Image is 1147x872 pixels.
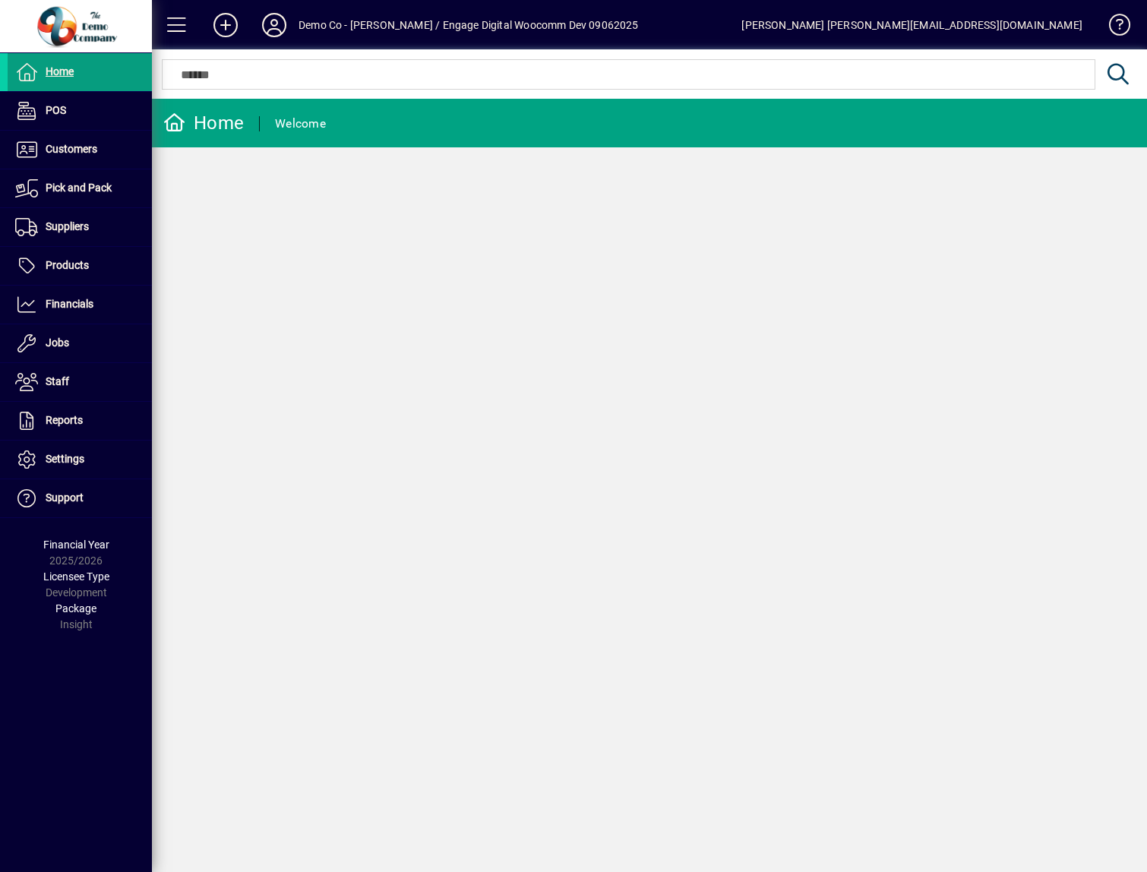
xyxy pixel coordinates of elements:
[46,414,83,426] span: Reports
[8,324,152,362] a: Jobs
[46,453,84,465] span: Settings
[46,104,66,116] span: POS
[8,363,152,401] a: Staff
[55,602,96,615] span: Package
[275,112,326,136] div: Welcome
[8,402,152,440] a: Reports
[8,169,152,207] a: Pick and Pack
[46,143,97,155] span: Customers
[43,570,109,583] span: Licensee Type
[250,11,299,39] button: Profile
[46,336,69,349] span: Jobs
[8,286,152,324] a: Financials
[46,491,84,504] span: Support
[8,208,152,246] a: Suppliers
[163,111,244,135] div: Home
[299,13,639,37] div: Demo Co - [PERSON_NAME] / Engage Digital Woocomm Dev 09062025
[46,259,89,271] span: Products
[8,131,152,169] a: Customers
[741,13,1082,37] div: [PERSON_NAME] [PERSON_NAME][EMAIL_ADDRESS][DOMAIN_NAME]
[8,441,152,479] a: Settings
[8,247,152,285] a: Products
[46,65,74,77] span: Home
[46,220,89,232] span: Suppliers
[46,375,69,387] span: Staff
[8,479,152,517] a: Support
[46,298,93,310] span: Financials
[8,92,152,130] a: POS
[201,11,250,39] button: Add
[1098,3,1128,52] a: Knowledge Base
[43,539,109,551] span: Financial Year
[46,182,112,194] span: Pick and Pack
